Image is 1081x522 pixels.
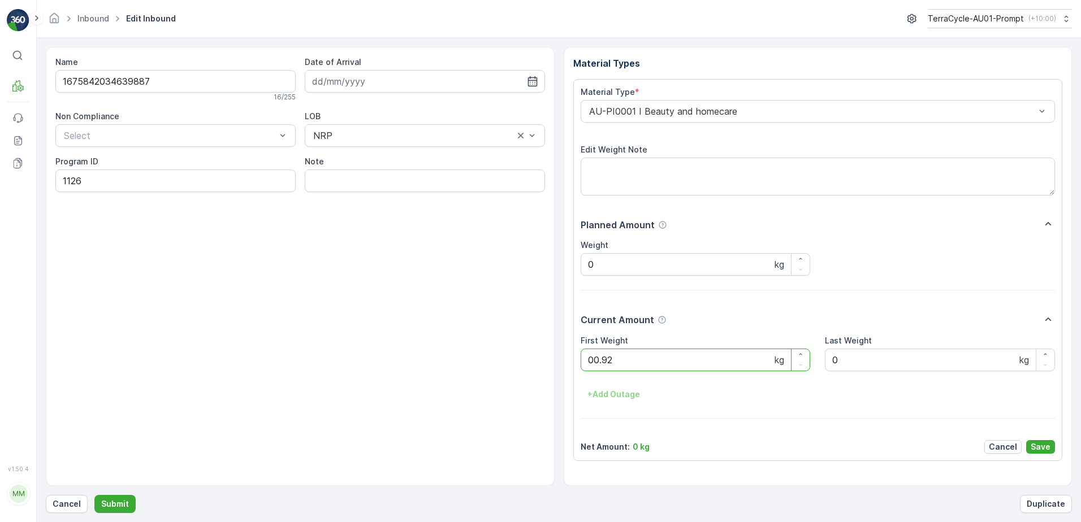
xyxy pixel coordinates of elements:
[775,258,784,271] p: kg
[581,385,647,403] button: +Add Outage
[64,223,92,232] span: 7.96 kg
[10,185,37,195] span: Name :
[587,389,640,400] p: + Add Outage
[7,466,29,472] span: v 1.50.4
[10,223,64,232] span: First Weight :
[573,56,1063,70] p: Material Types
[7,475,29,513] button: MM
[60,204,87,214] span: [DATE]
[48,16,60,26] a: Homepage
[989,441,1017,453] p: Cancel
[10,204,60,214] span: Arrive Date :
[421,10,658,23] p: 01993126509999989136LJ8503471801000650300
[305,57,361,67] label: Date of Arrival
[1020,495,1072,513] button: Duplicate
[55,156,98,166] label: Program ID
[101,498,129,510] p: Submit
[37,185,235,195] span: 01993126509999989136LJ8503471801000650300
[55,57,78,67] label: Name
[64,129,276,142] p: Select
[1026,440,1055,454] button: Save
[46,495,88,513] button: Cancel
[63,260,91,269] span: 7.96 kg
[124,13,178,24] span: Edit Inbound
[77,14,109,23] a: Inbound
[1027,498,1065,510] p: Duplicate
[658,315,667,324] div: Help Tooltip Icon
[928,9,1072,28] button: TerraCycle-AU01-Prompt(+10:00)
[581,218,655,232] p: Planned Amount
[274,93,296,102] p: 16 / 255
[984,440,1022,454] button: Cancel
[10,260,63,269] span: Net Amount :
[10,241,70,251] span: Material Type :
[825,336,872,345] label: Last Weight
[1019,353,1029,367] p: kg
[581,87,635,97] label: Material Type
[94,495,136,513] button: Submit
[10,279,63,288] span: Last Weight :
[7,9,29,32] img: logo
[1031,441,1050,453] p: Save
[305,70,545,93] input: dd/mm/yyyy
[10,485,28,503] div: MM
[305,156,324,166] label: Note
[658,220,667,229] div: Help Tooltip Icon
[928,13,1024,24] p: TerraCycle-AU01-Prompt
[581,313,654,327] p: Current Amount
[633,441,650,453] p: 0 kg
[1028,14,1056,23] p: ( +10:00 )
[581,336,628,345] label: First Weight
[581,145,647,154] label: Edit Weight Note
[581,441,630,453] p: Net Amount :
[53,498,81,510] p: Cancel
[581,240,608,250] label: Weight
[63,279,80,288] span: 0 kg
[775,353,784,367] p: kg
[305,111,321,121] label: LOB
[55,111,119,121] label: Non Compliance
[70,241,198,251] span: AU-PI0002 I Aluminium flexibles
